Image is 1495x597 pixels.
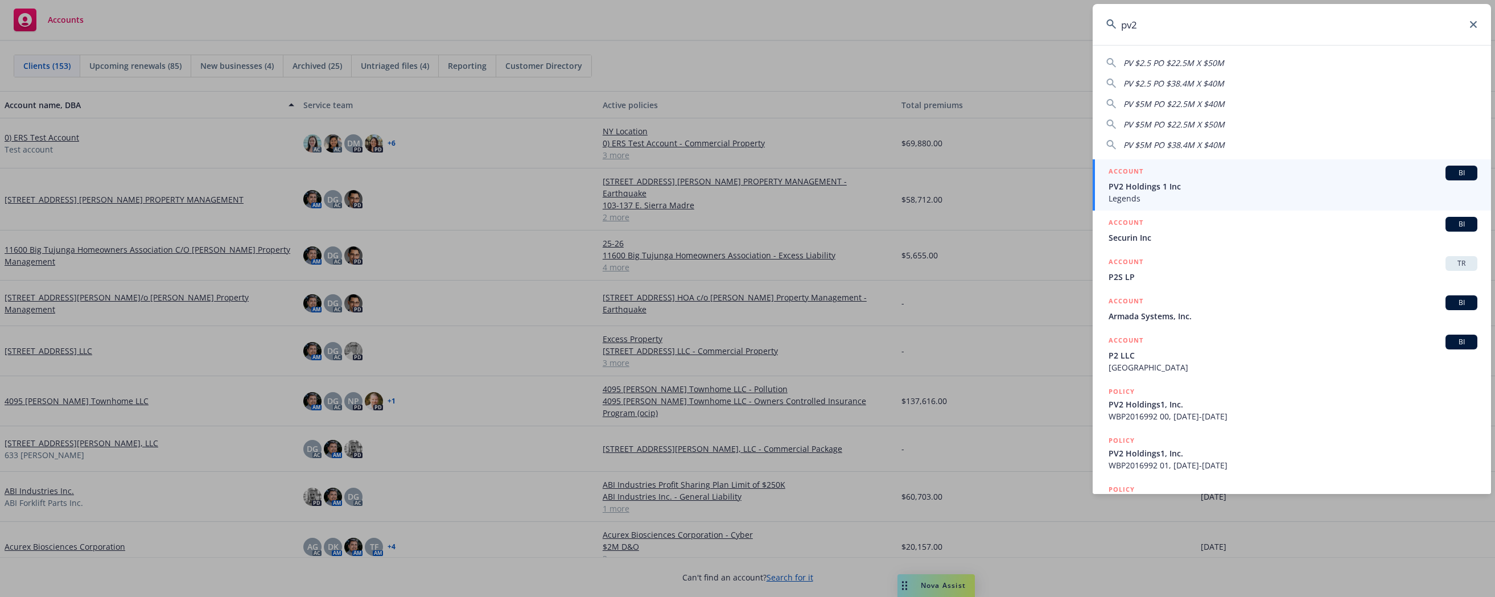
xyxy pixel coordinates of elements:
[1109,410,1477,422] span: WBP2016992 00, [DATE]-[DATE]
[1093,211,1491,250] a: ACCOUNTBISecurin Inc
[1109,459,1477,471] span: WBP2016992 01, [DATE]-[DATE]
[1109,271,1477,283] span: P2S LP
[1450,258,1473,269] span: TR
[1109,256,1143,270] h5: ACCOUNT
[1109,310,1477,322] span: Armada Systems, Inc.
[1109,180,1477,192] span: PV2 Holdings 1 Inc
[1093,289,1491,328] a: ACCOUNTBIArmada Systems, Inc.
[1109,192,1477,204] span: Legends
[1093,380,1491,429] a: POLICYPV2 Holdings1, Inc.WBP2016992 00, [DATE]-[DATE]
[1109,447,1477,459] span: PV2 Holdings1, Inc.
[1093,4,1491,45] input: Search...
[1123,57,1224,68] span: PV $2.5 PO $22.5M X $50M
[1093,477,1491,526] a: POLICY
[1109,361,1477,373] span: [GEOGRAPHIC_DATA]
[1450,219,1473,229] span: BI
[1123,98,1225,109] span: PV $5M PO $22.5M X $40M
[1093,159,1491,211] a: ACCOUNTBIPV2 Holdings 1 IncLegends
[1109,435,1135,446] h5: POLICY
[1450,168,1473,178] span: BI
[1109,484,1135,495] h5: POLICY
[1123,78,1224,89] span: PV $2.5 PO $38.4M X $40M
[1109,398,1477,410] span: PV2 Holdings1, Inc.
[1109,335,1143,348] h5: ACCOUNT
[1109,217,1143,230] h5: ACCOUNT
[1109,349,1477,361] span: P2 LLC
[1093,250,1491,289] a: ACCOUNTTRP2S LP
[1093,328,1491,380] a: ACCOUNTBIP2 LLC[GEOGRAPHIC_DATA]
[1109,166,1143,179] h5: ACCOUNT
[1450,337,1473,347] span: BI
[1109,295,1143,309] h5: ACCOUNT
[1450,298,1473,308] span: BI
[1109,232,1477,244] span: Securin Inc
[1109,386,1135,397] h5: POLICY
[1123,119,1225,130] span: PV $5M PO $22.5M X $50M
[1123,139,1225,150] span: PV $5M PO $38.4M X $40M
[1093,429,1491,477] a: POLICYPV2 Holdings1, Inc.WBP2016992 01, [DATE]-[DATE]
